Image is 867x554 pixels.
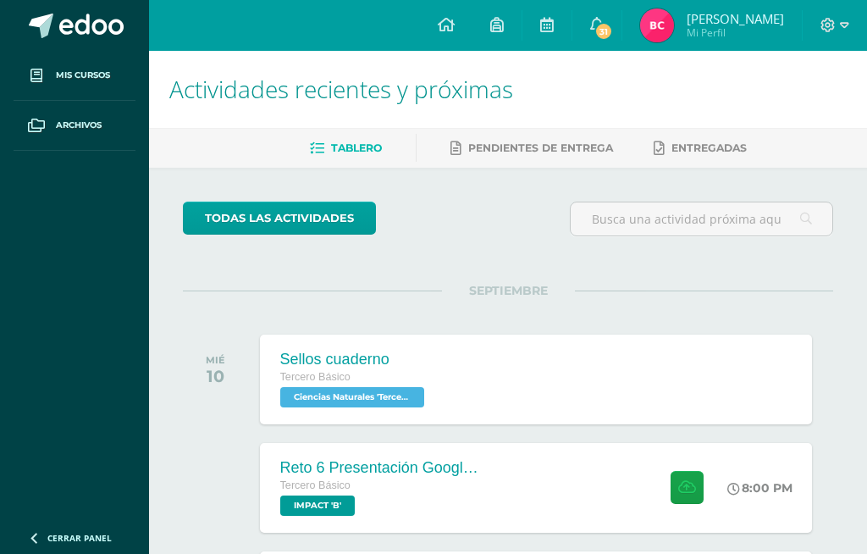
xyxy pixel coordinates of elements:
[280,351,428,368] div: Sellos cuaderno
[14,101,135,151] a: Archivos
[468,141,613,154] span: Pendientes de entrega
[183,202,376,235] a: todas las Actividades
[280,459,483,477] div: Reto 6 Presentación Google Slides Clase 3 y 4
[280,479,351,491] span: Tercero Básico
[640,8,674,42] img: f158ea1a507f5a9f5d8e34389c80aff3.png
[671,141,747,154] span: Entregadas
[47,532,112,544] span: Cerrar panel
[56,69,110,82] span: Mis cursos
[727,480,792,496] div: 8:00 PM
[169,73,513,105] span: Actividades recientes y próximas
[310,135,382,162] a: Tablero
[14,51,135,101] a: Mis cursos
[280,371,351,383] span: Tercero Básico
[571,202,832,235] input: Busca una actividad próxima aquí...
[56,119,102,132] span: Archivos
[206,366,225,386] div: 10
[280,496,355,516] span: IMPACT 'B'
[594,22,613,41] span: 31
[331,141,382,154] span: Tablero
[206,354,225,366] div: MIÉ
[654,135,747,162] a: Entregadas
[442,283,575,298] span: SEPTIEMBRE
[280,387,424,407] span: Ciencias Naturales 'Tercero Básico B'
[687,25,784,40] span: Mi Perfil
[450,135,613,162] a: Pendientes de entrega
[687,10,784,27] span: [PERSON_NAME]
